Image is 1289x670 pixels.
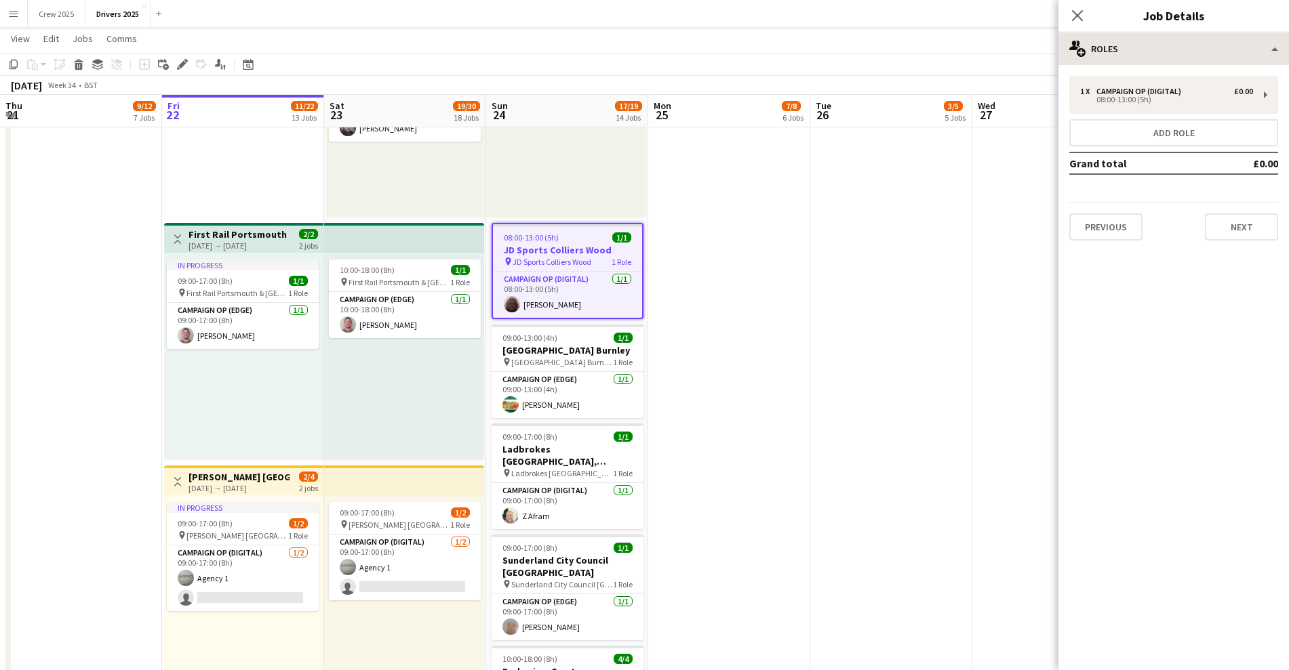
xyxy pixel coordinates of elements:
h3: Job Details [1058,7,1289,24]
span: 1 Role [450,277,470,287]
span: 1/1 [614,432,633,442]
a: Comms [101,30,142,47]
span: 1/1 [289,276,308,286]
div: 09:00-13:00 (4h)1/1[GEOGRAPHIC_DATA] Burnley [GEOGRAPHIC_DATA] Burnley1 RoleCampaign Op (Edge)1/1... [492,324,643,418]
span: 1 Role [612,257,631,267]
span: 4/4 [614,654,633,664]
h3: Ladbrokes [GEOGRAPHIC_DATA], [GEOGRAPHIC_DATA] [492,443,643,467]
span: JD Sports Colliers Wood [513,257,591,267]
button: Previous [1069,213,1143,240]
div: 18 Jobs [454,112,479,123]
span: 19/30 [453,101,480,111]
span: Thu [5,100,22,112]
app-card-role: Campaign Op (Edge)1/110:00-18:00 (8h)[PERSON_NAME] [329,292,481,338]
div: 08:00-13:00 (5h) [1080,96,1253,103]
span: [GEOGRAPHIC_DATA] Burnley [511,357,613,367]
span: 11/22 [291,101,318,111]
span: 1 Role [288,288,308,298]
a: Edit [38,30,64,47]
span: 27 [976,107,995,123]
span: 09:00-17:00 (8h) [340,507,395,518]
app-job-card: In progress09:00-17:00 (8h)1/2 [PERSON_NAME] [GEOGRAPHIC_DATA]1 RoleCampaign Op (Digital)1/209:00... [167,502,319,611]
span: 1 Role [288,530,308,541]
span: Edit [43,33,59,45]
span: Fri [167,100,180,112]
span: 10:00-18:00 (8h) [502,654,557,664]
app-card-role: Campaign Op (Digital)1/209:00-17:00 (8h)Agency 1 [167,545,319,611]
app-card-role: Campaign Op (Edge)1/109:00-13:00 (4h)[PERSON_NAME] [492,372,643,418]
app-card-role: Campaign Op (Digital)1/109:00-17:00 (8h)Z Afram [492,483,643,529]
div: 5 Jobs [945,112,966,123]
span: Wed [978,100,995,112]
div: Roles [1058,33,1289,65]
span: 9/12 [133,101,156,111]
span: 1 Role [613,468,633,478]
span: 2/4 [299,472,318,482]
td: £0.00 [1214,152,1278,174]
h3: First Rail Portsmouth & [GEOGRAPHIC_DATA] [189,228,290,240]
h3: JD Sports Colliers Wood [493,244,642,256]
span: 1/1 [612,232,631,243]
span: Week 34 [45,80,79,90]
span: 1/1 [614,333,633,343]
div: 6 Jobs [782,112,804,123]
span: 7/8 [782,101,801,111]
td: Grand total [1069,152,1214,174]
div: £0.00 [1234,87,1253,96]
span: 1 Role [613,579,633,589]
button: Drivers 2025 [85,1,151,27]
span: 21 [3,107,22,123]
app-card-role: Campaign Op (Edge)1/109:00-17:00 (8h)[PERSON_NAME] [492,594,643,640]
div: Campaign Op (Digital) [1096,87,1187,96]
app-job-card: 08:00-13:00 (5h)1/1JD Sports Colliers Wood JD Sports Colliers Wood1 RoleCampaign Op (Digital)1/10... [492,223,643,319]
span: Comms [106,33,137,45]
a: Jobs [67,30,98,47]
div: 1 x [1080,87,1096,96]
span: 09:00-17:00 (8h) [502,543,557,553]
div: 14 Jobs [616,112,641,123]
app-card-role: Campaign Op (Digital)1/209:00-17:00 (8h)Agency 1 [329,535,481,600]
span: Ladbrokes [GEOGRAPHIC_DATA], [GEOGRAPHIC_DATA] [511,468,613,478]
span: 09:00-13:00 (4h) [502,333,557,343]
span: 1 Role [450,520,470,530]
span: 10:00-18:00 (8h) [340,265,395,275]
app-job-card: In progress09:00-17:00 (8h)1/1 First Rail Portsmouth & [GEOGRAPHIC_DATA]1 RoleCampaign Op (Edge)1... [167,259,319,349]
span: Sun [492,100,508,112]
span: 24 [490,107,508,123]
div: 2 jobs [299,239,318,251]
span: 1/2 [451,507,470,518]
div: In progress [167,259,319,270]
h3: Sunderland City Council [GEOGRAPHIC_DATA] [492,554,643,579]
app-job-card: 09:00-17:00 (8h)1/1Sunderland City Council [GEOGRAPHIC_DATA] Sunderland City Council [GEOGRAPHIC_... [492,535,643,640]
app-job-card: 09:00-17:00 (8h)1/1Ladbrokes [GEOGRAPHIC_DATA], [GEOGRAPHIC_DATA] Ladbrokes [GEOGRAPHIC_DATA], [G... [492,423,643,529]
div: 2 jobs [299,482,318,493]
span: Jobs [73,33,93,45]
h3: [GEOGRAPHIC_DATA] Burnley [492,344,643,356]
div: 7 Jobs [134,112,155,123]
div: In progress [167,502,319,513]
span: 23 [328,107,344,123]
a: View [5,30,35,47]
span: 26 [814,107,831,123]
span: 1 Role [613,357,633,367]
div: 13 Jobs [292,112,317,123]
span: 1/1 [451,265,470,275]
span: 08:00-13:00 (5h) [504,232,559,243]
span: 09:00-17:00 (8h) [178,276,233,286]
app-job-card: 10:00-18:00 (8h)1/1 First Rail Portsmouth & [GEOGRAPHIC_DATA]1 RoleCampaign Op (Edge)1/110:00-18:... [329,259,481,338]
span: 17/19 [615,101,642,111]
app-card-role: Campaign Op (Digital)1/108:00-13:00 (5h)[PERSON_NAME] [493,272,642,318]
button: Crew 2025 [28,1,85,27]
app-job-card: 09:00-17:00 (8h)1/2 [PERSON_NAME] [GEOGRAPHIC_DATA]1 RoleCampaign Op (Digital)1/209:00-17:00 (8h)... [329,502,481,600]
div: [DATE] [11,79,42,92]
span: [PERSON_NAME] [GEOGRAPHIC_DATA] [186,530,288,541]
span: 09:00-17:00 (8h) [178,518,233,528]
span: 22 [165,107,180,123]
span: Sunderland City Council [GEOGRAPHIC_DATA] [511,579,613,589]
